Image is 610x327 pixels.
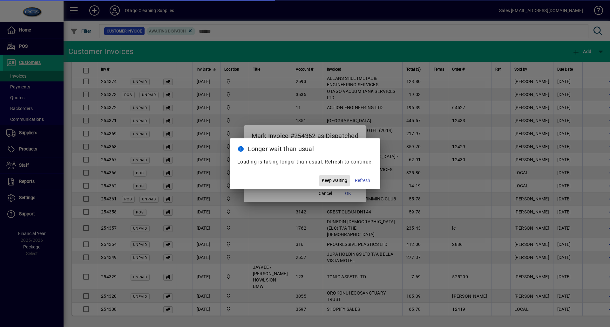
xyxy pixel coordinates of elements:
button: Keep waiting [319,175,350,186]
p: Loading is taking longer than usual. Refresh to continue. [237,158,373,166]
span: Keep waiting [322,177,347,184]
button: Refresh [352,175,373,186]
span: Longer wait than usual [247,145,314,153]
span: Refresh [355,177,370,184]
